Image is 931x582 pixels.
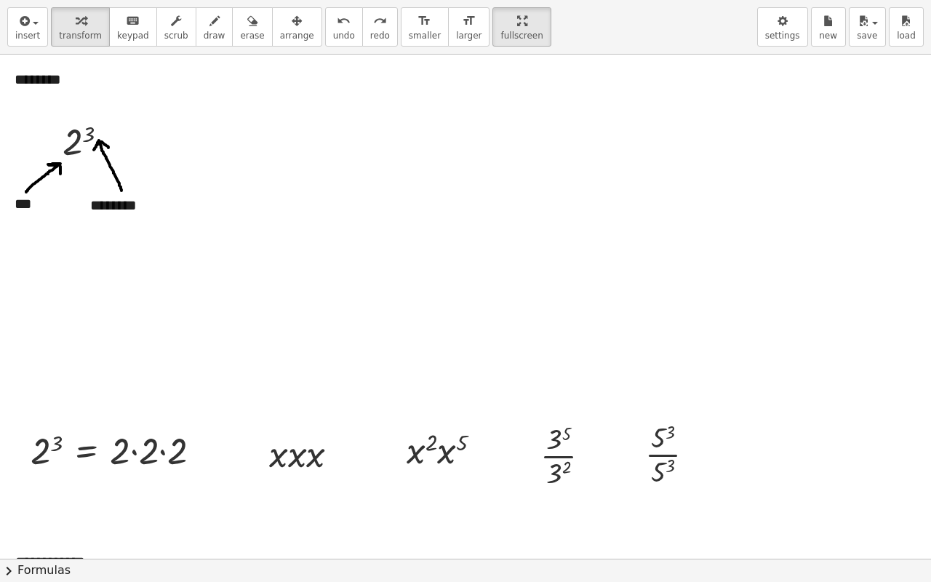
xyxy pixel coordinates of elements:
span: arrange [280,31,314,41]
span: redo [370,31,390,41]
button: format_sizelarger [448,7,490,47]
button: undoundo [325,7,363,47]
span: new [819,31,837,41]
button: arrange [272,7,322,47]
button: save [849,7,886,47]
button: insert [7,7,48,47]
button: keyboardkeypad [109,7,157,47]
span: fullscreen [500,31,543,41]
i: undo [337,12,351,30]
span: draw [204,31,225,41]
span: larger [456,31,482,41]
span: settings [765,31,800,41]
span: smaller [409,31,441,41]
span: erase [240,31,264,41]
span: undo [333,31,355,41]
i: format_size [417,12,431,30]
button: settings [757,7,808,47]
button: draw [196,7,233,47]
span: transform [59,31,102,41]
button: redoredo [362,7,398,47]
i: format_size [462,12,476,30]
button: new [811,7,846,47]
button: erase [232,7,272,47]
span: scrub [164,31,188,41]
button: fullscreen [492,7,551,47]
span: keypad [117,31,149,41]
span: insert [15,31,40,41]
button: transform [51,7,110,47]
button: format_sizesmaller [401,7,449,47]
i: redo [373,12,387,30]
i: keyboard [126,12,140,30]
span: save [857,31,877,41]
span: load [897,31,916,41]
button: load [889,7,924,47]
button: scrub [156,7,196,47]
